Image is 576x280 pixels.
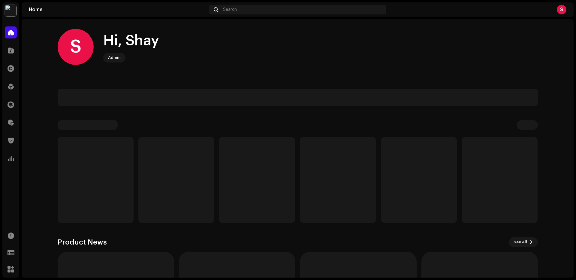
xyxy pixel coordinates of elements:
span: See All [514,236,527,248]
div: S [557,5,566,14]
div: Hi, Shay [103,31,159,50]
div: Admin [108,54,121,61]
span: Search [223,7,237,12]
div: Home [29,7,207,12]
img: c162b49e-2ff9-46a3-b4ef-7b1a7b416617 [5,5,17,17]
div: S [58,29,94,65]
button: See All [509,237,538,247]
h3: Product News [58,237,107,247]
